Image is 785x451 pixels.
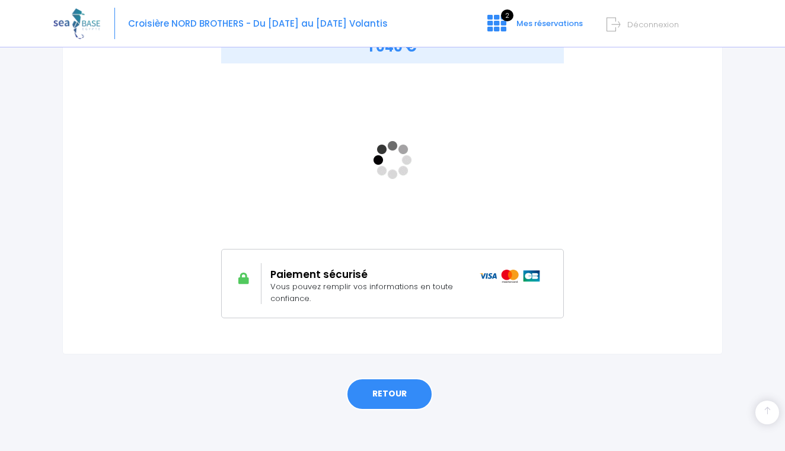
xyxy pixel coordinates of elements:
h2: Paiement sécurisé [270,268,462,280]
img: icons_paiement_securise@2x.png [480,270,541,283]
span: Déconnexion [627,19,679,30]
span: Vous pouvez remplir vos informations en toute confiance. [270,281,453,304]
a: 2 Mes réservations [478,22,590,33]
a: RETOUR [346,378,433,410]
span: 1 040 € [368,38,417,56]
span: Croisière NORD BROTHERS - Du [DATE] au [DATE] Volantis [128,17,388,30]
iframe: <!-- //required --> [221,71,564,249]
span: Mes réservations [516,18,583,29]
span: 2 [501,9,513,21]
